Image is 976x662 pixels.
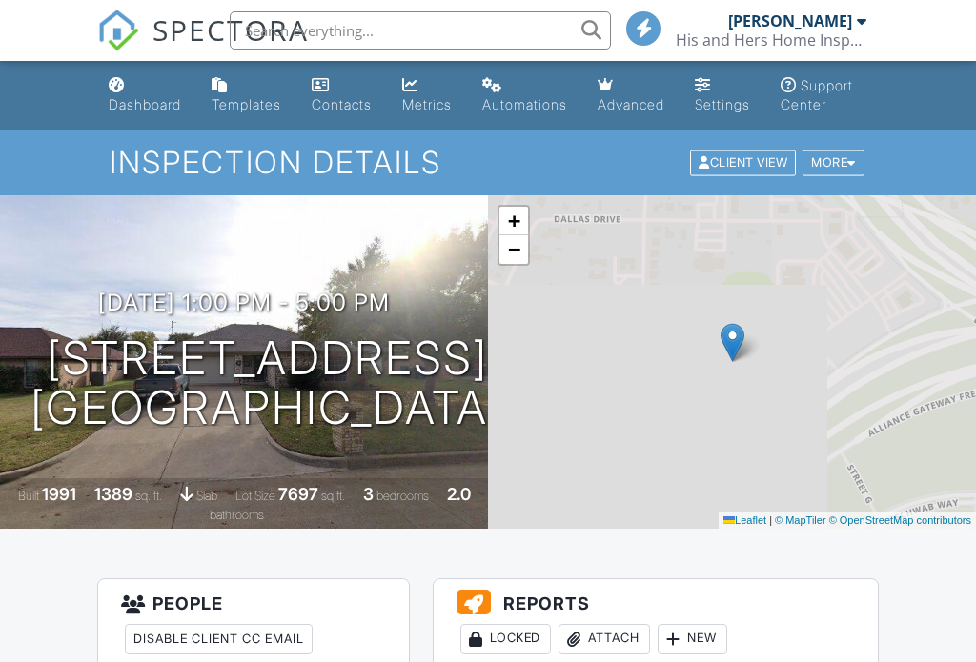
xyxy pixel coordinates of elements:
img: Marker [721,323,744,362]
a: Contacts [304,69,379,123]
a: Dashboard [101,69,189,123]
div: More [803,150,864,176]
a: Templates [204,69,289,123]
a: Zoom in [499,207,528,235]
div: Metrics [402,96,452,112]
input: Search everything... [230,11,611,50]
h1: [STREET_ADDRESS] [GEOGRAPHIC_DATA] [30,333,503,434]
div: Automations [482,96,567,112]
div: Disable Client CC Email [125,624,313,654]
div: Dashboard [109,96,181,112]
div: Locked [460,624,551,654]
span: − [508,237,520,261]
div: Client View [690,150,796,176]
img: The Best Home Inspection Software - Spectora [97,10,139,51]
div: His and Hers Home Inspections Service LLC [676,30,866,50]
span: Lot Size [235,489,275,503]
h1: Inspection Details [110,146,866,179]
div: New [658,624,727,654]
div: 1389 [94,484,132,504]
div: 2.0 [447,484,471,504]
span: Built [18,489,39,503]
span: sq.ft. [321,489,345,503]
span: SPECTORA [152,10,309,50]
div: Settings [695,96,750,112]
a: Settings [687,69,758,123]
h3: [DATE] 1:00 pm - 5:00 pm [98,290,390,315]
a: Metrics [395,69,459,123]
a: Zoom out [499,235,528,264]
div: 1991 [42,484,76,504]
div: Templates [212,96,281,112]
a: Client View [688,154,801,169]
a: © MapTiler [775,514,826,526]
a: Advanced [590,69,672,123]
div: 3 [363,484,374,504]
span: bedrooms [376,489,429,503]
div: [PERSON_NAME] [728,11,852,30]
div: Attach [559,624,650,654]
div: Support Center [781,77,853,112]
span: | [769,514,772,526]
div: Contacts [312,96,372,112]
a: SPECTORA [97,26,309,66]
span: slab [196,489,217,503]
span: + [508,209,520,232]
span: sq. ft. [135,489,162,503]
a: © OpenStreetMap contributors [829,514,971,526]
a: Support Center [773,69,874,123]
span: bathrooms [210,508,264,522]
div: 7697 [278,484,318,504]
a: Automations (Basic) [475,69,575,123]
div: Advanced [598,96,664,112]
a: Leaflet [723,514,766,526]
